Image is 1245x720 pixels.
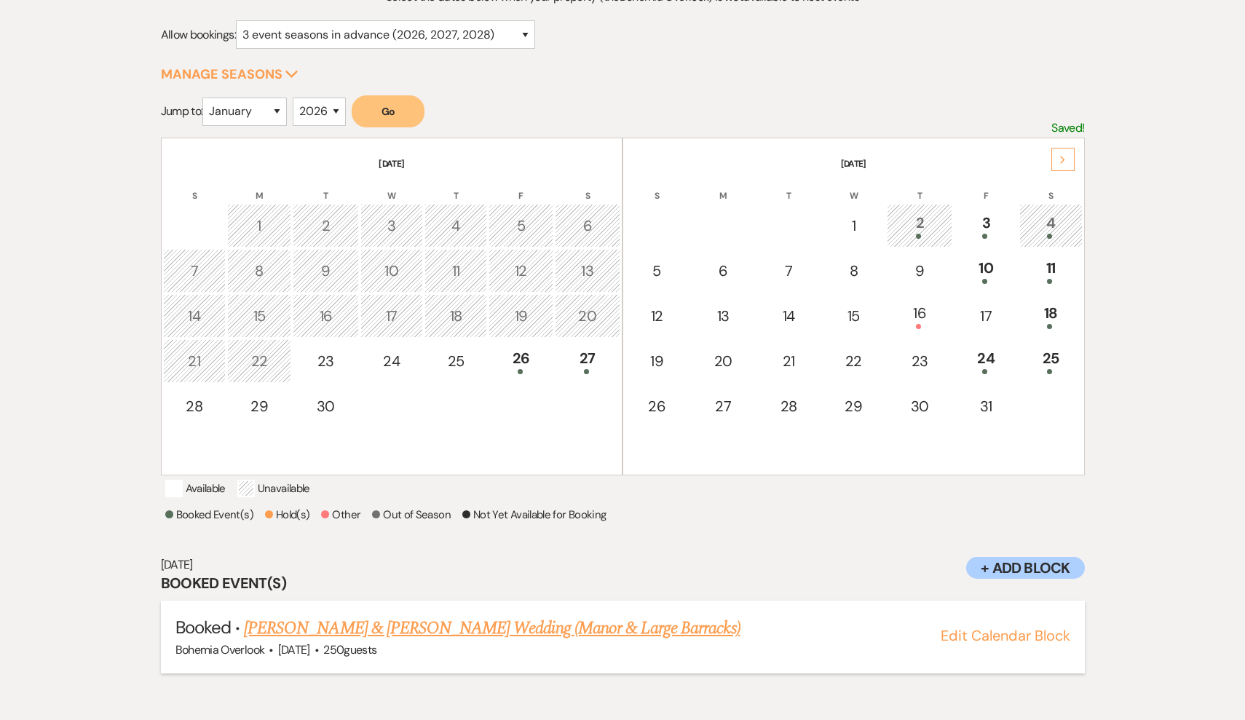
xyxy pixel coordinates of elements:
[235,305,283,327] div: 15
[175,616,231,638] span: Booked
[489,172,553,202] th: F
[1051,119,1084,138] p: Saved!
[698,395,748,417] div: 27
[962,347,1010,374] div: 24
[301,215,350,237] div: 2
[765,395,812,417] div: 28
[235,215,283,237] div: 1
[497,305,545,327] div: 19
[235,260,283,282] div: 8
[227,172,291,202] th: M
[237,480,310,497] p: Unavailable
[368,260,415,282] div: 10
[497,215,545,237] div: 5
[563,347,612,374] div: 27
[368,350,415,372] div: 24
[633,260,681,282] div: 5
[244,615,740,641] a: [PERSON_NAME] & [PERSON_NAME] Wedding (Manor & Large Barracks)
[301,350,350,372] div: 23
[165,480,226,497] p: Available
[163,140,621,170] th: [DATE]
[161,573,1085,593] h3: Booked Event(s)
[829,350,877,372] div: 22
[625,140,1083,170] th: [DATE]
[265,506,310,523] p: Hold(s)
[895,260,944,282] div: 9
[563,260,612,282] div: 13
[497,347,545,374] div: 26
[698,260,748,282] div: 6
[171,350,218,372] div: 21
[962,212,1010,239] div: 3
[829,260,877,282] div: 8
[895,350,944,372] div: 23
[555,172,620,202] th: S
[161,103,203,119] span: Jump to:
[962,257,1010,284] div: 10
[757,172,820,202] th: T
[690,172,756,202] th: M
[1019,172,1082,202] th: S
[432,260,479,282] div: 11
[368,215,415,237] div: 3
[432,305,479,327] div: 18
[301,260,350,282] div: 9
[821,172,885,202] th: W
[323,642,376,657] span: 250 guests
[966,557,1084,579] button: + Add Block
[301,395,350,417] div: 30
[424,172,487,202] th: T
[962,395,1010,417] div: 31
[235,395,283,417] div: 29
[161,27,236,42] span: Allow bookings:
[698,305,748,327] div: 13
[235,350,283,372] div: 22
[293,172,358,202] th: T
[360,172,423,202] th: W
[563,215,612,237] div: 6
[175,642,265,657] span: Bohemia Overlook
[765,260,812,282] div: 7
[278,642,310,657] span: [DATE]
[829,395,877,417] div: 29
[432,215,479,237] div: 4
[432,350,479,372] div: 25
[633,395,681,417] div: 26
[895,302,944,329] div: 16
[161,68,299,81] button: Manage Seasons
[301,305,350,327] div: 16
[497,260,545,282] div: 12
[352,95,424,127] button: Go
[625,172,689,202] th: S
[1027,257,1074,284] div: 11
[372,506,451,523] p: Out of Season
[321,506,360,523] p: Other
[895,212,944,239] div: 2
[829,215,877,237] div: 1
[161,557,1085,573] h6: [DATE]
[698,350,748,372] div: 20
[1027,347,1074,374] div: 25
[368,305,415,327] div: 17
[171,305,218,327] div: 14
[633,305,681,327] div: 12
[563,305,612,327] div: 20
[462,506,606,523] p: Not Yet Available for Booking
[633,350,681,372] div: 19
[171,395,218,417] div: 28
[954,172,1018,202] th: F
[163,172,226,202] th: S
[962,305,1010,327] div: 17
[765,305,812,327] div: 14
[765,350,812,372] div: 21
[895,395,944,417] div: 30
[887,172,952,202] th: T
[1027,302,1074,329] div: 18
[171,260,218,282] div: 7
[829,305,877,327] div: 15
[941,628,1070,643] button: Edit Calendar Block
[1027,212,1074,239] div: 4
[165,506,253,523] p: Booked Event(s)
